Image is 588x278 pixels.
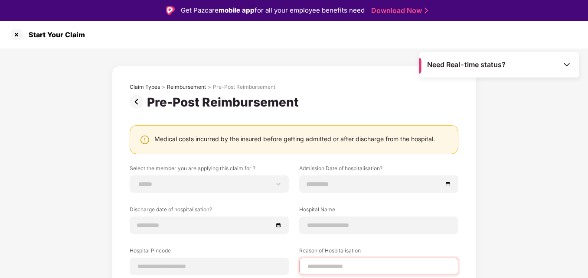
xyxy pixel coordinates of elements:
label: Hospital Name [299,206,458,217]
img: Stroke [425,6,428,15]
img: svg+xml;base64,PHN2ZyBpZD0iUHJldi0zMngzMiIgeG1sbnM9Imh0dHA6Ly93d3cudzMub3JnLzIwMDAvc3ZnIiB3aWR0aD... [130,95,147,109]
div: Pre-Post Reimbursement [213,84,275,91]
label: Discharge date of hospitalisation? [130,206,289,217]
div: Start Your Claim [23,30,85,39]
label: Select the member you are applying this claim for ? [130,165,289,175]
div: > [162,84,165,91]
div: > [208,84,211,91]
img: Logo [166,6,175,15]
div: Claim Types [130,84,160,91]
label: Admission Date of hospitalisation? [299,165,458,175]
div: Medical costs incurred by the insured before getting admitted or after discharge from the hospital. [154,135,435,143]
img: Toggle Icon [562,60,571,69]
div: Reimbursement [167,84,206,91]
div: Get Pazcare for all your employee benefits need [181,5,365,16]
img: svg+xml;base64,PHN2ZyBpZD0iV2FybmluZ18tXzI0eDI0IiBkYXRhLW5hbWU9Ildhcm5pbmcgLSAyNHgyNCIgeG1sbnM9Im... [140,135,150,145]
label: Hospital Pincode [130,247,289,258]
label: Reason of Hospitalisation [299,247,458,258]
strong: mobile app [219,6,255,14]
div: Pre-Post Reimbursement [147,95,302,110]
a: Download Now [371,6,425,15]
span: Need Real-time status? [427,60,506,69]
